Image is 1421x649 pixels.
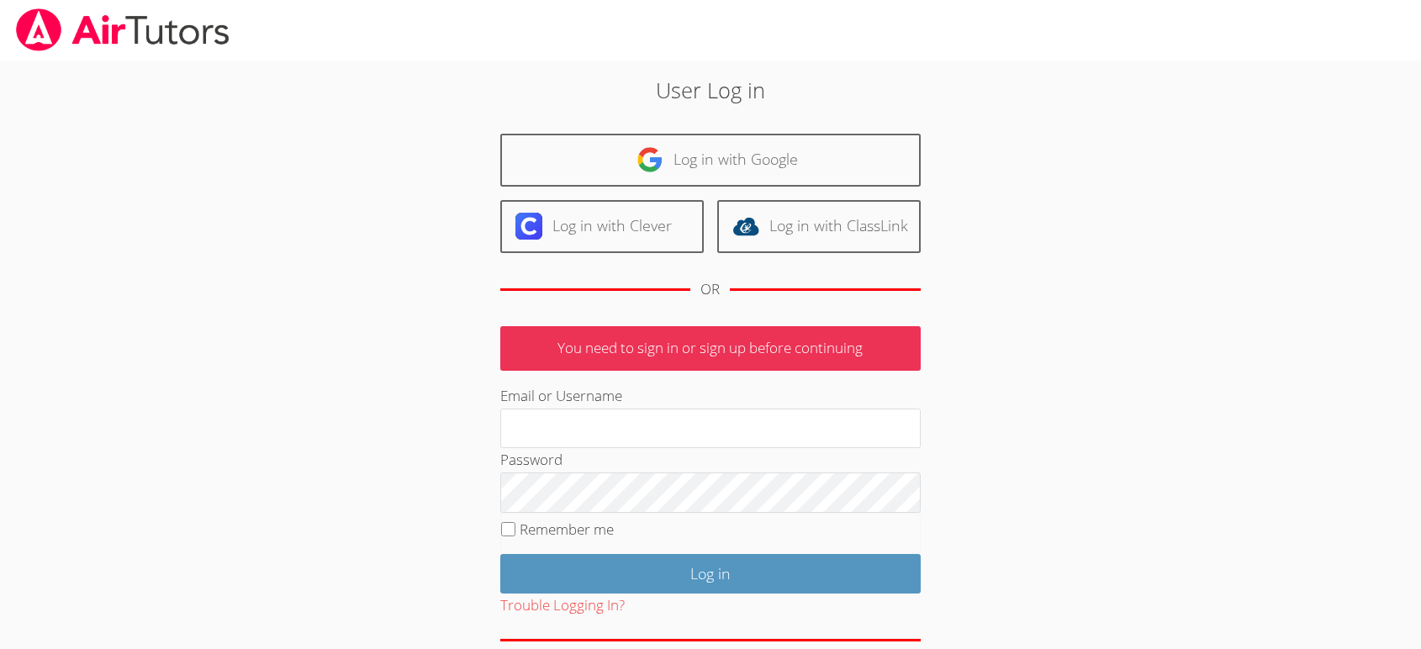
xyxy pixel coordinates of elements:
img: google-logo-50288ca7cdecda66e5e0955fdab243c47b7ad437acaf1139b6f446037453330a.svg [637,146,663,173]
img: airtutors_banner-c4298cdbf04f3fff15de1276eac7730deb9818008684d7c2e4769d2f7ddbe033.png [14,8,231,51]
label: Remember me [520,520,614,539]
a: Log in with ClassLink [717,200,921,253]
h2: User Log in [327,74,1095,106]
input: Log in [500,554,921,594]
a: Log in with Clever [500,200,704,253]
div: OR [700,277,720,302]
p: You need to sign in or sign up before continuing [500,326,921,371]
button: Trouble Logging In? [500,594,625,618]
label: Email or Username [500,386,622,405]
a: Log in with Google [500,134,921,187]
img: classlink-logo-d6bb404cc1216ec64c9a2012d9dc4662098be43eaf13dc465df04b49fa7ab582.svg [732,213,759,240]
img: clever-logo-6eab21bc6e7a338710f1a6ff85c0baf02591cd810cc4098c63d3a4b26e2feb20.svg [515,213,542,240]
label: Password [500,450,563,469]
